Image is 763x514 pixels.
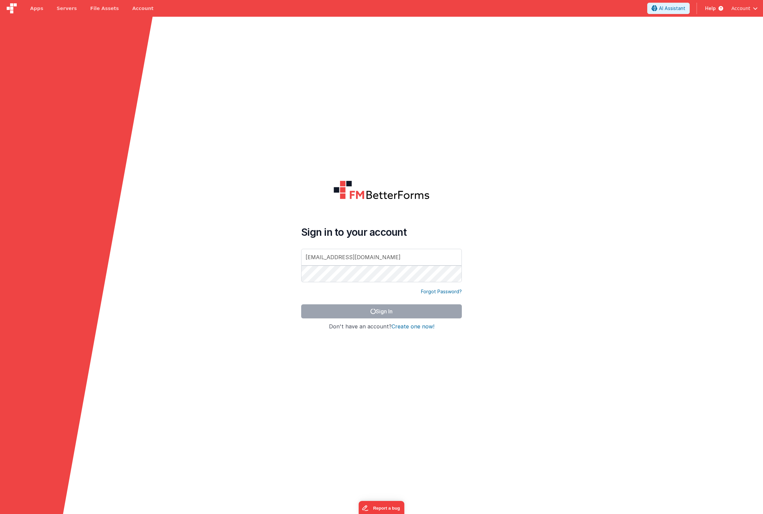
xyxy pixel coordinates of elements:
[57,5,77,12] span: Servers
[647,3,690,14] button: AI Assistant
[301,304,462,318] button: Sign In
[392,324,434,330] button: Create one now!
[421,288,462,295] a: Forgot Password?
[731,5,758,12] button: Account
[301,324,462,330] h4: Don't have an account?
[90,5,119,12] span: File Assets
[659,5,685,12] span: AI Assistant
[30,5,43,12] span: Apps
[705,5,716,12] span: Help
[731,5,750,12] span: Account
[301,249,462,266] input: Email Address
[301,226,462,238] h4: Sign in to your account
